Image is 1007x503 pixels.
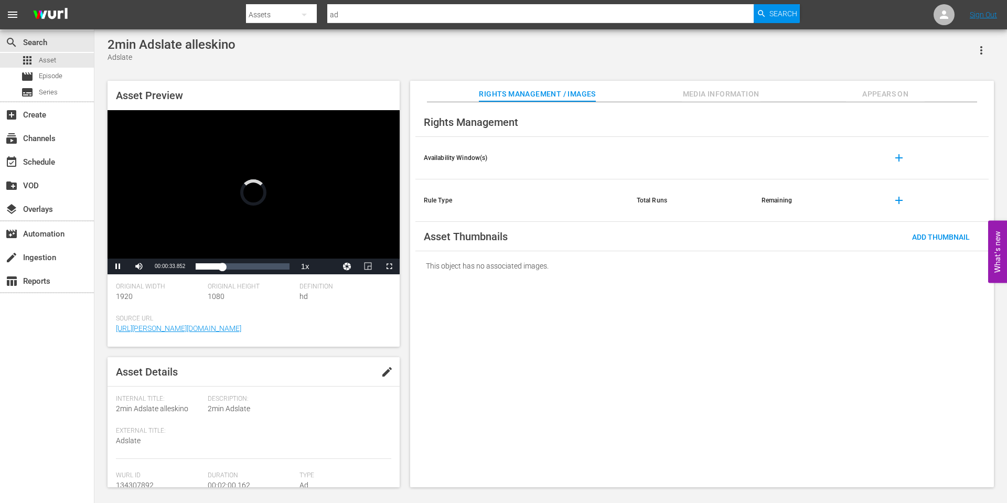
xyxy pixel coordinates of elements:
[116,283,202,291] span: Original Width
[39,87,58,98] span: Series
[299,283,386,291] span: Definition
[299,481,308,489] span: Ad
[196,263,289,270] div: Progress Bar
[769,4,797,23] span: Search
[208,403,386,414] span: 2min Adslate
[846,88,925,101] span: Appears On
[299,472,386,480] span: Type
[208,395,386,403] span: Description:
[988,220,1007,283] button: Open Feedback Widget
[208,292,224,301] span: 1080
[108,259,128,274] button: Pause
[754,4,800,23] button: Search
[116,481,154,489] span: 134307892
[208,481,250,489] span: 00:02:00.162
[5,203,18,216] span: Overlays
[753,179,878,222] th: Remaining
[904,233,978,241] span: Add Thumbnail
[5,251,18,264] span: Ingestion
[128,259,149,274] button: Mute
[116,89,183,102] span: Asset Preview
[208,283,294,291] span: Original Height
[21,86,34,99] span: Series
[415,137,628,179] th: Availability Window(s)
[5,132,18,145] span: Channels
[5,228,18,240] span: Automation
[415,179,628,222] th: Rule Type
[424,230,508,243] span: Asset Thumbnails
[893,152,905,164] span: add
[116,324,241,333] a: [URL][PERSON_NAME][DOMAIN_NAME]
[5,156,18,168] span: Schedule
[116,427,202,435] span: External Title:
[108,37,235,52] div: 2min Adslate alleskino
[5,275,18,287] span: Reports
[5,179,18,192] span: VOD
[25,3,76,27] img: ans4CAIJ8jUAAAAAAAAAAAAAAAAAAAAAAAAgQb4GAAAAAAAAAAAAAAAAAAAAAAAAJMjXAAAAAAAAAAAAAAAAAAAAAAAAgAT5G...
[886,145,912,170] button: add
[682,88,760,101] span: Media Information
[479,88,595,101] span: Rights Management / Images
[337,259,358,274] button: Jump To Time
[5,36,18,49] span: Search
[116,395,202,403] span: Internal Title:
[116,292,133,301] span: 1920
[299,292,308,301] span: hd
[21,54,34,67] span: apps
[374,359,400,384] button: edit
[295,259,316,274] button: Playback Rate
[415,251,989,281] div: This object has no associated images.
[5,109,18,121] span: Create
[358,259,379,274] button: Picture-in-Picture
[39,55,56,66] span: Asset
[893,194,905,207] span: add
[116,436,141,445] span: Adslate
[21,70,34,83] span: movie
[116,472,202,480] span: Wurl Id
[6,8,19,21] span: menu
[116,404,188,413] span: 2min Adslate alleskino
[116,366,178,378] span: Asset Details
[155,263,185,269] span: 00:00:33.852
[381,366,393,378] span: edit
[108,110,400,274] div: Video Player
[379,259,400,274] button: Fullscreen
[628,179,753,222] th: Total Runs
[108,52,235,63] div: Adslate
[39,71,62,81] span: Episode
[904,227,978,246] button: Add Thumbnail
[886,188,912,213] button: add
[116,315,386,323] span: Source Url
[208,472,294,480] span: Duration
[424,116,518,129] span: Rights Management
[970,10,997,19] a: Sign Out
